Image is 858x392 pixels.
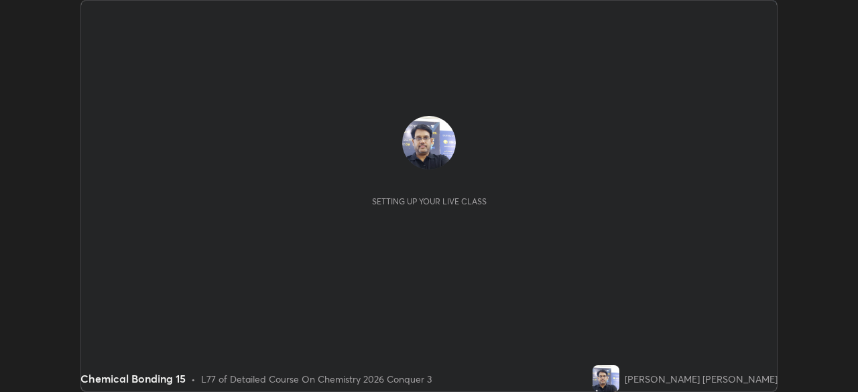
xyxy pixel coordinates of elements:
[625,372,778,386] div: [PERSON_NAME] [PERSON_NAME]
[191,372,196,386] div: •
[201,372,432,386] div: L77 of Detailed Course On Chemistry 2026 Conquer 3
[80,371,186,387] div: Chemical Bonding 15
[593,365,619,392] img: 4dbd5e4e27d8441580130e5f502441a8.jpg
[402,116,456,170] img: 4dbd5e4e27d8441580130e5f502441a8.jpg
[372,196,487,206] div: Setting up your live class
